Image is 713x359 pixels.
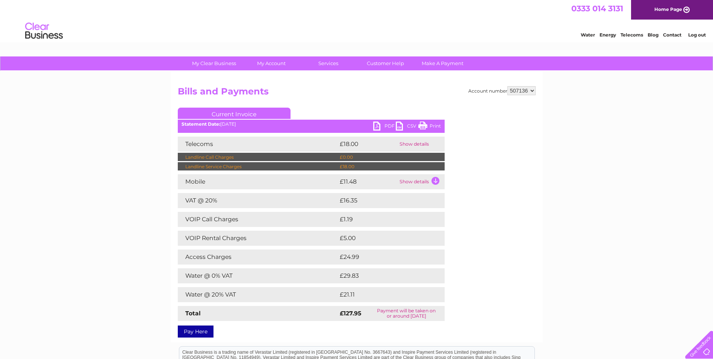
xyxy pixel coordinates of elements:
[240,56,302,70] a: My Account
[25,20,63,43] img: logo.png
[338,268,430,283] td: £29.83
[185,310,201,317] strong: Total
[182,121,220,127] b: Statement Date:
[338,193,429,208] td: £16.35
[338,162,433,171] td: £18.00
[178,212,338,227] td: VOIP Call Charges
[396,122,418,132] a: CSV
[338,174,398,189] td: £11.48
[178,287,338,302] td: Water @ 20% VAT
[418,122,441,132] a: Print
[178,122,445,127] div: [DATE]
[373,122,396,132] a: PDF
[297,56,359,70] a: Services
[599,32,616,38] a: Energy
[178,268,338,283] td: Water @ 0% VAT
[398,137,445,152] td: Show details
[178,162,338,171] td: Landline Service Charges
[338,287,427,302] td: £21.11
[338,249,430,265] td: £24.99
[178,249,338,265] td: Access Charges
[178,153,338,162] td: Landline Call Charges
[398,174,445,189] td: Show details
[338,212,425,227] td: £1.19
[178,108,291,119] a: Current Invoice
[178,326,213,338] a: Pay Here
[183,56,245,70] a: My Clear Business
[468,86,536,95] div: Account number
[178,174,338,189] td: Mobile
[571,4,623,13] a: 0333 014 3131
[663,32,681,38] a: Contact
[178,86,536,100] h2: Bills and Payments
[338,137,398,152] td: £18.00
[648,32,659,38] a: Blog
[178,231,338,246] td: VOIP Rental Charges
[340,310,361,317] strong: £127.95
[581,32,595,38] a: Water
[338,231,427,246] td: £5.00
[354,56,416,70] a: Customer Help
[621,32,643,38] a: Telecoms
[179,4,534,37] div: Clear Business is a trading name of Verastar Limited (registered in [GEOGRAPHIC_DATA] No. 3667643...
[368,306,444,321] td: Payment will be taken on or around [DATE]
[412,56,474,70] a: Make A Payment
[338,153,433,162] td: £0.00
[688,32,706,38] a: Log out
[178,193,338,208] td: VAT @ 20%
[178,137,338,152] td: Telecoms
